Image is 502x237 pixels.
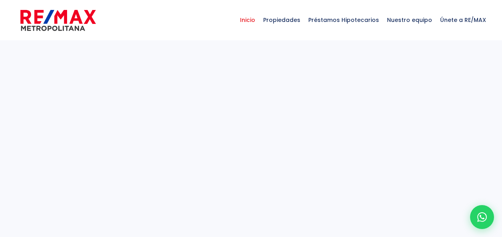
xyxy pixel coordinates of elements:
span: Préstamos Hipotecarios [304,8,383,32]
span: Únete a RE/MAX [436,8,490,32]
span: Inicio [236,8,259,32]
span: Propiedades [259,8,304,32]
span: Nuestro equipo [383,8,436,32]
img: remax-metropolitana-logo [20,8,96,32]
